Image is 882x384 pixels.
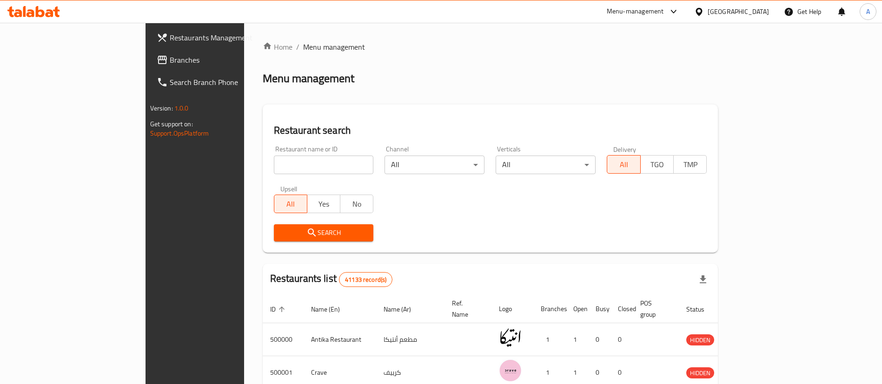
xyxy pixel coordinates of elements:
[607,155,640,174] button: All
[692,268,714,291] div: Export file
[274,195,307,213] button: All
[385,156,484,174] div: All
[281,227,366,239] span: Search
[644,158,670,171] span: TGO
[150,118,193,130] span: Get support on:
[270,304,288,315] span: ID
[640,298,668,320] span: POS group
[588,295,610,323] th: Busy
[640,155,674,174] button: TGO
[274,156,374,174] input: Search for restaurant name or ID..
[170,32,285,43] span: Restaurants Management
[533,295,566,323] th: Branches
[304,323,376,356] td: Antika Restaurant
[311,197,337,211] span: Yes
[150,127,209,139] a: Support.OpsPlatform
[174,102,189,114] span: 1.0.0
[384,304,423,315] span: Name (Ar)
[708,7,769,17] div: [GEOGRAPHIC_DATA]
[344,197,370,211] span: No
[149,26,293,49] a: Restaurants Management
[149,49,293,71] a: Branches
[610,295,633,323] th: Closed
[673,155,707,174] button: TMP
[686,368,714,378] span: HIDDEN
[611,158,637,171] span: All
[686,335,714,345] span: HIDDEN
[566,323,588,356] td: 1
[452,298,480,320] span: Ref. Name
[866,7,870,17] span: A
[607,6,664,17] div: Menu-management
[339,275,392,284] span: 41133 record(s)
[150,102,173,114] span: Version:
[499,326,522,349] img: Antika Restaurant
[491,295,533,323] th: Logo
[533,323,566,356] td: 1
[274,224,374,241] button: Search
[339,272,392,287] div: Total records count
[296,41,299,52] li: /
[499,359,522,382] img: Crave
[263,41,718,52] nav: breadcrumb
[170,77,285,88] span: Search Branch Phone
[274,124,707,137] h2: Restaurant search
[311,304,352,315] span: Name (En)
[170,54,285,65] span: Branches
[340,195,373,213] button: No
[496,156,596,174] div: All
[280,185,298,192] label: Upsell
[278,197,304,211] span: All
[303,41,365,52] span: Menu management
[588,323,610,356] td: 0
[686,304,716,315] span: Status
[263,71,354,86] h2: Menu management
[376,323,444,356] td: مطعم أنتيكا
[613,146,637,152] label: Delivery
[149,71,293,93] a: Search Branch Phone
[610,323,633,356] td: 0
[677,158,703,171] span: TMP
[566,295,588,323] th: Open
[270,272,393,287] h2: Restaurants list
[307,195,340,213] button: Yes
